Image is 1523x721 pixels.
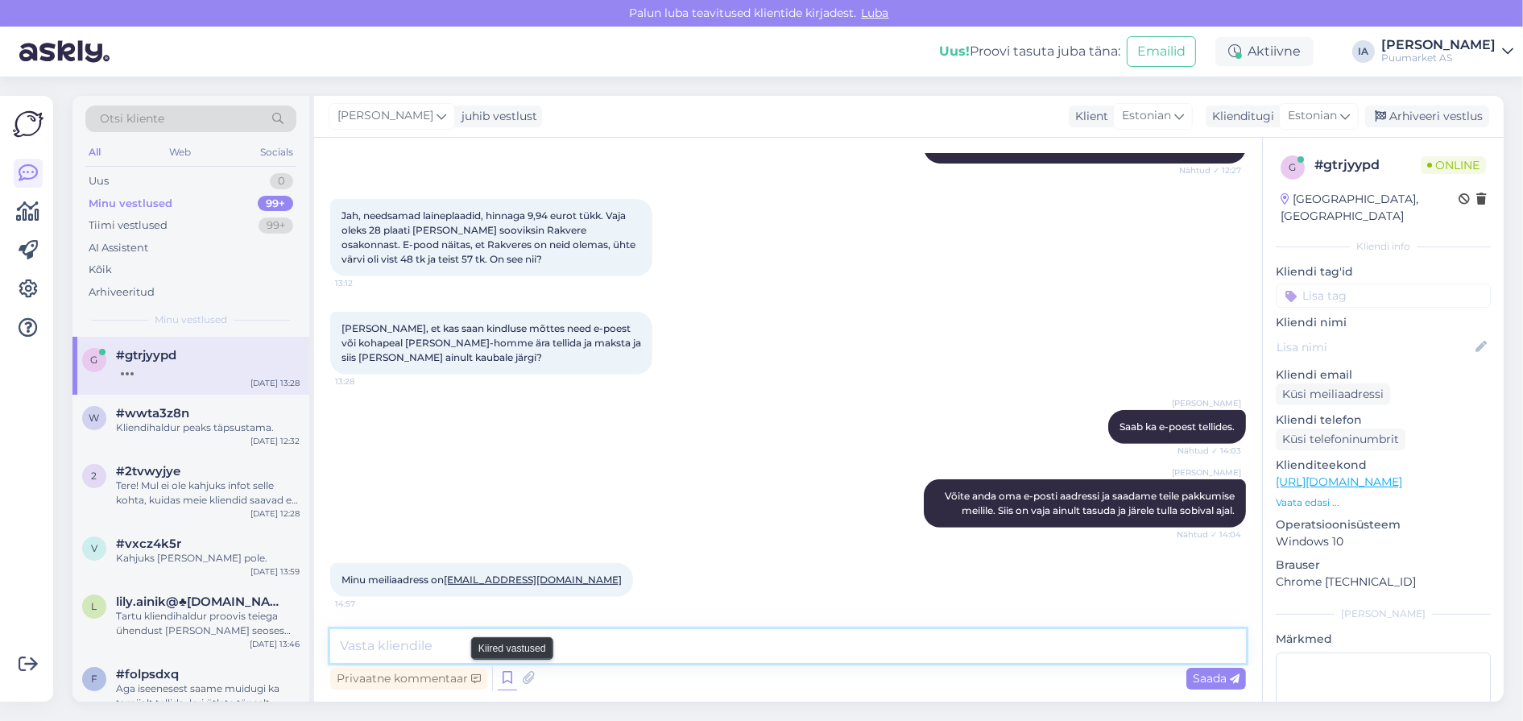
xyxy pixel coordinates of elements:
span: Online [1421,156,1486,174]
span: v [91,542,97,554]
div: # gtrjyypd [1314,155,1421,175]
span: Nähtud ✓ 12:27 [1179,164,1241,176]
span: #folpsdxq [116,667,179,682]
span: #vxcz4k5r [116,537,181,551]
div: Aga iseenesest saame muidugi ka tarnijalt tellida, kui ütlete täpselt, millisele püssile. [116,682,300,711]
div: All [85,142,104,163]
div: [DATE] 13:59 [250,566,300,578]
div: IA [1352,40,1375,63]
input: Lisa nimi [1277,338,1472,356]
div: Kõik [89,262,112,278]
div: Web [167,142,195,163]
span: Estonian [1288,107,1337,125]
span: [PERSON_NAME] [1172,466,1241,479]
div: Kliendihaldur peaks täpsustama. [116,421,300,435]
span: w [89,412,100,424]
div: 0 [270,173,293,189]
div: Küsi meiliaadressi [1276,383,1390,405]
span: Saab ka e-poest tellides. [1119,421,1235,433]
div: 99+ [259,218,293,234]
span: Estonian [1122,107,1171,125]
span: [PERSON_NAME], et kas saan kindluse mõttes need e-poest või kohapeal [PERSON_NAME]-homme ära tell... [341,322,644,363]
div: juhib vestlust [455,108,537,125]
span: g [91,354,98,366]
a: [URL][DOMAIN_NAME] [1276,474,1402,489]
div: Aktiivne [1215,37,1314,66]
span: Saada [1193,671,1240,686]
span: Nähtud ✓ 14:04 [1177,528,1241,541]
div: [GEOGRAPHIC_DATA], [GEOGRAPHIC_DATA] [1281,191,1459,225]
p: Kliendi telefon [1276,412,1491,429]
div: Kliendi info [1276,239,1491,254]
div: Privaatne kommentaar [330,668,487,690]
span: Otsi kliente [100,110,164,127]
p: Chrome [TECHNICAL_ID] [1276,574,1491,590]
div: Arhiveeritud [89,284,155,300]
span: [PERSON_NAME] [337,107,433,125]
span: 13:28 [335,375,395,387]
p: Kliendi nimi [1276,314,1491,331]
span: #gtrjyypd [116,348,176,363]
div: Tiimi vestlused [89,218,168,234]
span: g [1289,161,1297,173]
p: Kliendi tag'id [1276,263,1491,280]
div: [DATE] 13:28 [250,377,300,389]
div: [DATE] 12:28 [250,508,300,520]
div: Arhiveeri vestlus [1365,106,1489,127]
p: Märkmed [1276,631,1491,648]
p: Kliendi email [1276,367,1491,383]
a: [EMAIL_ADDRESS][DOMAIN_NAME] [444,574,622,586]
div: AI Assistent [89,240,148,256]
div: Proovi tasuta juba täna: [939,42,1120,61]
img: Askly Logo [13,109,43,139]
span: lily.ainik@♣mail.ee [116,595,283,609]
span: Minu meiliaadress on [341,574,622,586]
span: f [91,673,97,685]
p: Brauser [1276,557,1491,574]
div: Tere! Mul ei ole kahjuks infot selle kohta, kuidas meie kliendid saavad e-arveid tellida. Edastan... [116,479,300,508]
span: #2tvwyjye [116,464,180,479]
span: Nähtud ✓ 14:03 [1177,445,1241,457]
span: #wwta3z8n [116,406,189,421]
div: [DATE] 13:46 [250,638,300,650]
button: Emailid [1127,36,1196,67]
span: Jah, needsamad laineplaadid, hinnaga 9,94 eurot tükk. Vaja oleks 28 plaati [PERSON_NAME] sooviksi... [341,209,638,265]
div: 99+ [258,196,293,212]
div: Küsi telefoninumbrit [1276,429,1405,450]
span: l [92,600,97,612]
span: Minu vestlused [155,313,227,327]
span: Luba [857,6,894,20]
div: Kahjuks [PERSON_NAME] pole. [116,551,300,566]
span: 13:12 [335,277,395,289]
span: 14:57 [335,598,395,610]
span: Võite anda oma e-posti aadressi ja saadame teile pakkumise meilile. Siis on vaja ainult tasuda ja... [945,490,1237,516]
div: Klient [1069,108,1108,125]
div: [PERSON_NAME] [1276,607,1491,621]
div: Klienditugi [1206,108,1274,125]
div: Minu vestlused [89,196,172,212]
div: Uus [89,173,109,189]
div: Socials [257,142,296,163]
p: Klienditeekond [1276,457,1491,474]
span: 2 [92,470,97,482]
div: Tartu kliendihaldur proovis teiega ühendust [PERSON_NAME] seoses tellimusega, aga ei saanud teid ... [116,609,300,638]
p: Windows 10 [1276,533,1491,550]
span: [PERSON_NAME] [1172,397,1241,409]
b: Uus! [939,44,970,59]
a: [PERSON_NAME]Puumarket AS [1381,39,1513,64]
input: Lisa tag [1276,284,1491,308]
p: Vaata edasi ... [1276,495,1491,510]
div: [DATE] 12:32 [250,435,300,447]
small: Kiired vastused [478,641,546,656]
div: Puumarket AS [1381,52,1496,64]
p: Operatsioonisüsteem [1276,516,1491,533]
div: [PERSON_NAME] [1381,39,1496,52]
